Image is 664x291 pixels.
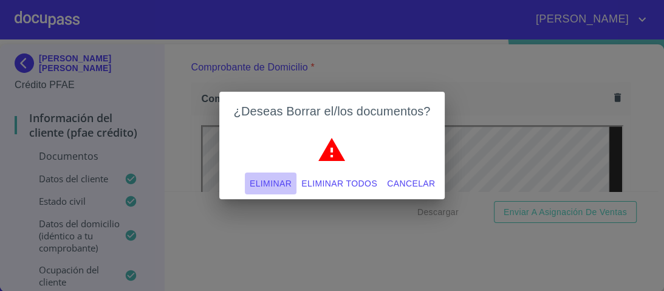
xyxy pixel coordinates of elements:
h2: ¿Deseas Borrar el/los documentos? [234,101,431,121]
span: Eliminar [250,176,292,191]
span: Eliminar todos [301,176,377,191]
button: Eliminar [245,173,296,195]
span: Cancelar [387,176,435,191]
button: Cancelar [382,173,440,195]
button: Eliminar todos [296,173,382,195]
